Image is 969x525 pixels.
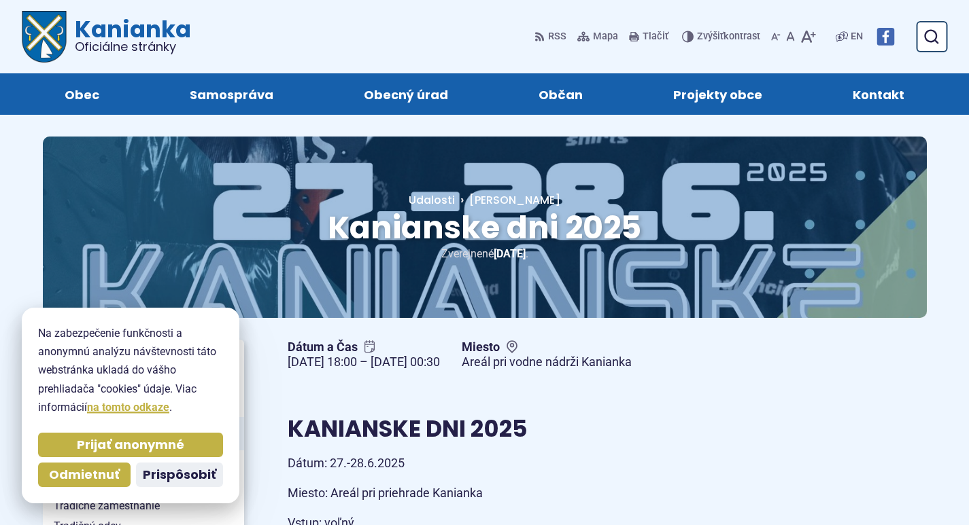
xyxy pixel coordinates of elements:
button: Tlačiť [626,22,671,51]
a: Samospráva [158,73,305,115]
span: Obec [65,73,99,115]
span: Miesto [462,340,632,355]
span: kontrast [697,31,760,43]
span: Zvýšiť [697,31,724,42]
a: Tradičné zamestnanie [43,496,244,516]
img: Prejsť na domovskú stránku [22,11,67,62]
a: Udalosti [409,192,455,208]
figcaption: Areál pri vodne nádrži Kanianka [462,355,632,370]
a: [PERSON_NAME] [455,192,560,208]
p: Miesto: Areál pri priehrade Kanianka [288,483,770,504]
a: Kontakt [821,73,936,115]
span: Prijať anonymné [77,437,184,453]
span: Kontakt [853,73,904,115]
span: Projekty obce [673,73,762,115]
span: Obecný úrad [364,73,448,115]
span: RSS [548,29,566,45]
button: Prijať anonymné [38,433,223,457]
a: Obecný úrad [332,73,479,115]
span: [DATE] [494,247,526,260]
p: Dátum: 27.-28.6.2025 [288,453,770,474]
span: Tlačiť [643,31,668,43]
p: Zverejnené . [86,245,883,263]
span: Kanianske dni 2025 [328,206,641,249]
span: Samospráva [190,73,273,115]
p: Na zabezpečenie funkčnosti a anonymnú analýzu návštevnosti táto webstránka ukladá do vášho prehli... [38,324,223,416]
span: EN [851,29,863,45]
span: Tradičné zamestnanie [54,496,233,516]
span: Odmietnuť [49,467,120,483]
a: Mapa [575,22,621,51]
button: Nastaviť pôvodnú veľkosť písma [783,22,798,51]
a: RSS [534,22,569,51]
span: Občan [539,73,583,115]
span: Prispôsobiť [143,467,216,483]
a: Obec [33,73,131,115]
a: EN [848,29,866,45]
a: na tomto odkaze [87,401,169,414]
button: Zväčšiť veľkosť písma [798,22,819,51]
button: Zmenšiť veľkosť písma [768,22,783,51]
figcaption: [DATE] 18:00 – [DATE] 00:30 [288,355,440,370]
span: Oficiálne stránky [75,41,191,53]
span: KANIANSKE DNI 2025 [288,412,528,445]
span: Kanianka [67,18,191,53]
button: Zvýšiťkontrast [682,22,763,51]
a: Občan [507,73,615,115]
span: Mapa [593,29,618,45]
a: Logo Kanianka, prejsť na domovskú stránku. [22,11,191,62]
span: [PERSON_NAME] [469,192,560,208]
button: Prispôsobiť [136,463,223,487]
span: Dátum a Čas [288,340,440,355]
a: Projekty obce [642,73,794,115]
button: Odmietnuť [38,463,131,487]
img: Prejsť na Facebook stránku [877,28,894,46]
